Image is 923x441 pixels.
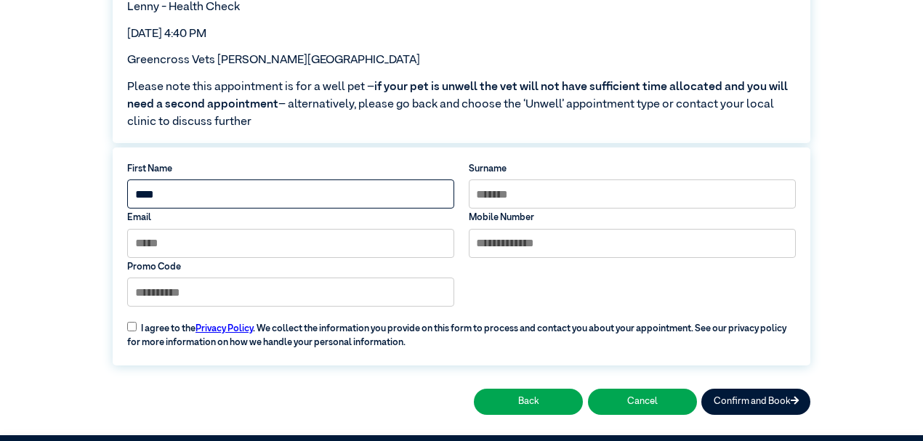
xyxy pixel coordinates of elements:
[701,389,810,414] button: Confirm and Book
[127,78,796,131] span: Please note this appointment is for a well pet – – alternatively, please go back and choose the ‘...
[120,312,802,349] label: I agree to the . We collect the information you provide on this form to process and contact you a...
[127,54,420,66] span: Greencross Vets [PERSON_NAME][GEOGRAPHIC_DATA]
[474,389,583,414] button: Back
[469,162,796,176] label: Surname
[127,1,240,13] span: Lenny - Health Check
[588,389,697,414] button: Cancel
[127,322,137,331] input: I agree to thePrivacy Policy. We collect the information you provide on this form to process and ...
[469,211,796,224] label: Mobile Number
[196,324,253,333] a: Privacy Policy
[127,81,788,110] span: if your pet is unwell the vet will not have sufficient time allocated and you will need a second ...
[127,28,206,40] span: [DATE] 4:40 PM
[127,260,454,274] label: Promo Code
[127,211,454,224] label: Email
[127,162,454,176] label: First Name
